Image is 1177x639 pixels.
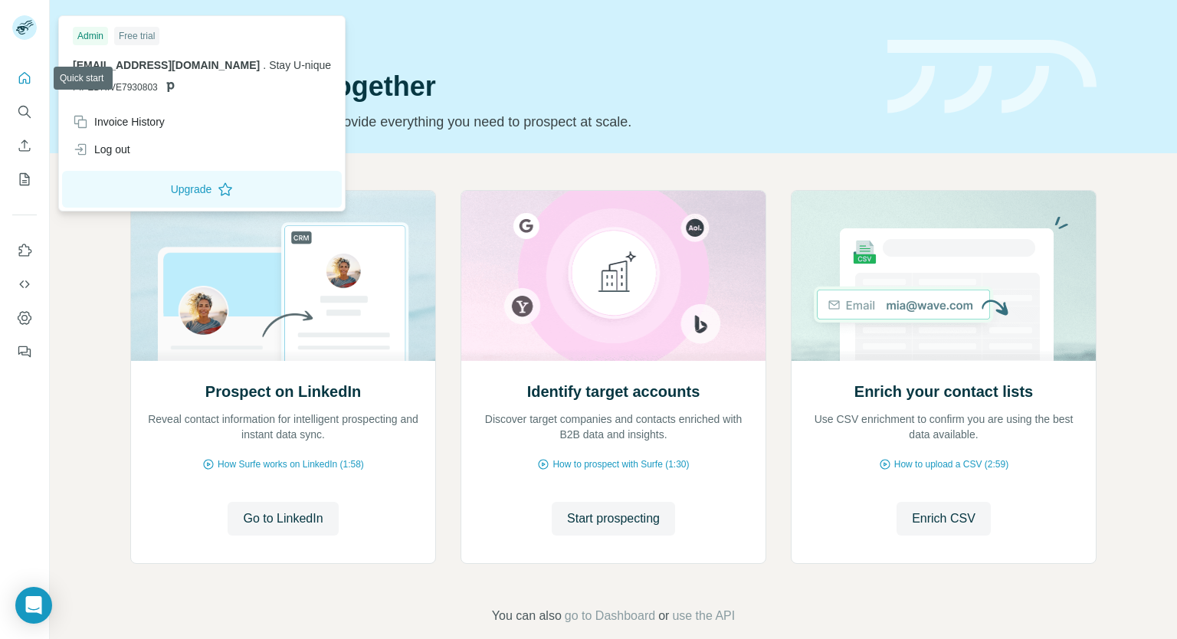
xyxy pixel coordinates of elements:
h2: Identify target accounts [527,381,700,402]
span: PIPEDRIVE7930803 [73,80,158,94]
button: Start prospecting [552,502,675,536]
span: You can also [492,607,562,625]
img: Prospect on LinkedIn [130,191,436,361]
div: Admin [73,27,108,45]
p: Reveal contact information for intelligent prospecting and instant data sync. [146,411,420,442]
img: banner [887,40,1097,114]
div: Free trial [114,27,159,45]
p: Use CSV enrichment to confirm you are using the best data available. [807,411,1080,442]
p: Pick your starting point and we’ll provide everything you need to prospect at scale. [130,111,869,133]
button: Dashboard [12,304,37,332]
button: use the API [672,607,735,625]
div: Quick start [130,28,869,44]
p: Discover target companies and contacts enriched with B2B data and insights. [477,411,750,442]
span: . [263,59,266,71]
button: Enrich CSV [12,132,37,159]
button: My lists [12,165,37,193]
button: Use Surfe API [12,270,37,298]
span: How Surfe works on LinkedIn (1:58) [218,457,364,471]
h1: Let’s prospect together [130,71,869,102]
span: Go to LinkedIn [243,510,323,528]
span: [EMAIL_ADDRESS][DOMAIN_NAME] [73,59,260,71]
img: Identify target accounts [461,191,766,361]
button: Use Surfe on LinkedIn [12,237,37,264]
img: Enrich your contact lists [791,191,1097,361]
span: How to prospect with Surfe (1:30) [552,457,689,471]
span: or [658,607,669,625]
span: Start prospecting [567,510,660,528]
button: Feedback [12,338,37,365]
button: go to Dashboard [565,607,655,625]
span: Enrich CSV [912,510,975,528]
span: Stay U-nique [269,59,331,71]
div: Open Intercom Messenger [15,587,52,624]
h2: Prospect on LinkedIn [205,381,361,402]
button: Quick start [12,64,37,92]
span: How to upload a CSV (2:59) [894,457,1008,471]
button: Upgrade [62,171,342,208]
button: Search [12,98,37,126]
h2: Enrich your contact lists [854,381,1033,402]
div: Invoice History [73,114,165,129]
button: Go to LinkedIn [228,502,338,536]
div: Log out [73,142,130,157]
button: Enrich CSV [897,502,991,536]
